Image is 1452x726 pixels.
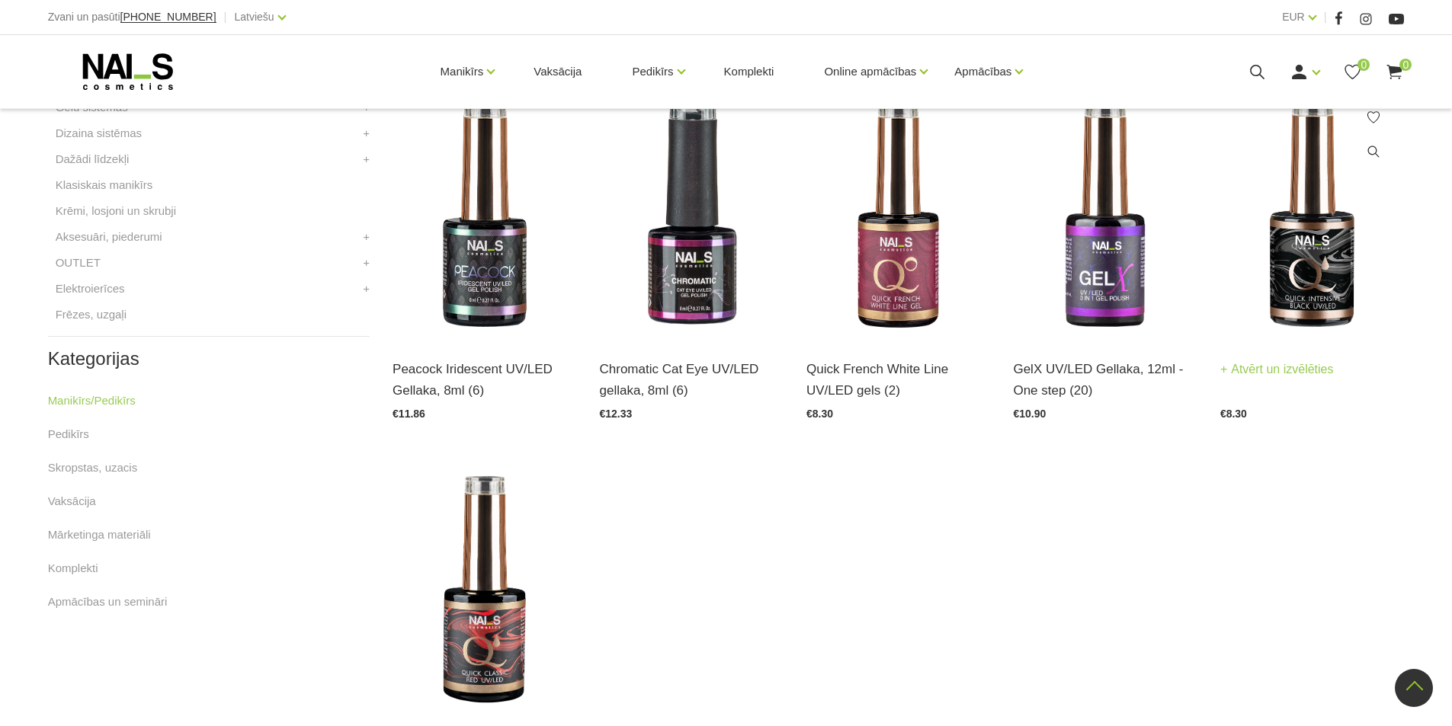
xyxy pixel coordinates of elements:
span: €10.90 [1013,408,1046,420]
a: Elektroierīces [56,280,125,298]
a: + [363,254,370,272]
a: Skropstas, uzacis [48,459,138,477]
a: Mārketinga materiāli [48,526,151,544]
a: Komplekti [48,559,98,577]
span: €8.30 [806,408,833,420]
a: + [363,280,370,298]
span: | [224,8,227,27]
a: EUR [1282,8,1305,26]
h2: Kategorijas [48,349,370,369]
span: €12.33 [600,408,633,420]
a: Quick French White Line UV/LED gels (2) [806,359,990,400]
a: Aksesuāri, piederumi [56,228,162,246]
a: Dizaina sistēmas [56,124,142,142]
a: Atvērt un izvēlēties [1220,359,1334,380]
a: Klasiskais manikīrs [56,176,153,194]
span: 0 [1357,59,1370,71]
span: | [1324,8,1327,27]
a: + [363,228,370,246]
a: Pedikīrs [632,41,673,102]
a: Manikīrs [441,41,484,102]
span: €11.86 [393,408,425,420]
div: Zvani un pasūti [48,8,216,27]
a: OUTLET [56,254,101,272]
a: 0 [1343,62,1362,82]
img: Chromatic magnētiskā dizaina gellaka ar smalkām, atstarojošām hroma daļiņām. Izteiksmīgs 4D efekt... [600,87,784,340]
span: €8.30 [1220,408,1247,420]
a: [PHONE_NUMBER] [120,11,216,23]
a: + [363,124,370,142]
img: Quick French White Line - īpaši izstrādāta pigmentēta baltā gellaka perfektam franču manikīram.* ... [806,87,990,340]
a: Vaksācija [48,492,96,510]
a: Chromatic Cat Eye UV/LED gellaka, 8ml (6) [600,359,784,400]
a: Pedikīrs [48,425,89,443]
img: Quick Classic Red - īpaši pigmentēta, augstas kvalitātes klasiskā sarkanā gellaka, kas piešķir el... [393,465,576,718]
a: Apmācības [954,41,1011,102]
img: Trīs vienā - bāze, tonis, tops (trausliem nagiem vēlams papildus lietot bāzi). Ilgnoturīga un int... [1013,87,1197,340]
a: Latviešu [235,8,274,26]
a: Peacock Iridescent UV/LED Gellaka, 8ml (6) [393,359,576,400]
a: Dažādi līdzekļi [56,150,130,168]
a: Manikīrs/Pedikīrs [48,392,136,410]
a: Komplekti [712,35,787,108]
a: Apmācības un semināri [48,593,168,611]
a: Krēmi, losjoni un skrubji [56,202,176,220]
a: Frēzes, uzgaļi [56,305,127,324]
span: 0 [1399,59,1412,71]
a: Vaksācija [521,35,594,108]
a: 0 [1385,62,1404,82]
a: + [363,150,370,168]
a: Online apmācības [824,41,916,102]
a: GelX UV/LED Gellaka, 12ml - One step (20) [1013,359,1197,400]
img: Quick Intensive Black - īpaši pigmentēta melnā gellaka. * Vienmērīgs pārklājums 1 kārtā bez svītr... [1220,87,1404,340]
img: Hameleona efekta gellakas pārklājums. Intensīvam rezultātam lietot uz melna pamattoņa, tādā veidā... [393,87,576,340]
